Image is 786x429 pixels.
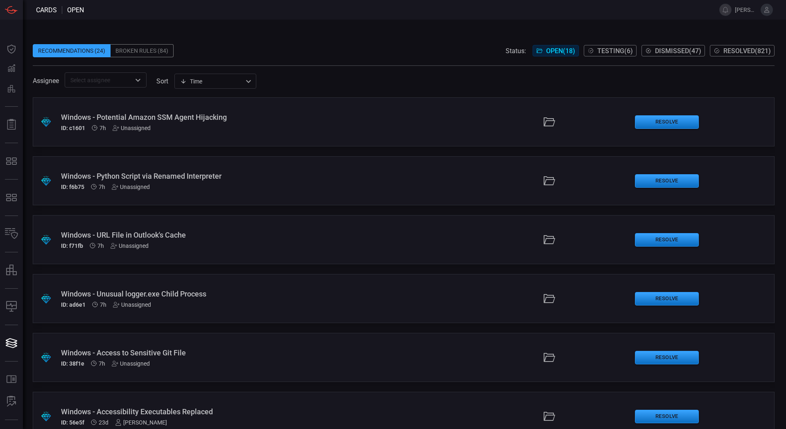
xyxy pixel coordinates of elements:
[2,151,21,171] button: MITRE - Exposures
[67,6,84,14] span: open
[61,184,84,190] h5: ID: f6b75
[132,74,144,86] button: Open
[61,301,86,308] h5: ID: ad6e1
[635,410,699,423] button: Resolve
[61,290,321,298] div: Windows - Unusual logger.exe Child Process
[61,407,321,416] div: Windows - Accessibility Executables Replaced
[723,47,771,55] span: Resolved ( 821 )
[112,360,150,367] div: Unassigned
[113,125,151,131] div: Unassigned
[2,59,21,79] button: Detections
[67,75,131,85] input: Select assignee
[61,125,85,131] h5: ID: c1601
[99,360,105,367] span: Aug 12, 2025 2:13 AM
[546,47,575,55] span: Open ( 18 )
[2,333,21,353] button: Cards
[2,297,21,317] button: Compliance Monitoring
[635,351,699,364] button: Resolve
[597,47,633,55] span: Testing ( 6 )
[533,45,579,56] button: Open(18)
[61,113,321,121] div: Windows - Potential Amazon SSM Agent Hijacking
[111,44,174,57] div: Broken Rules (84)
[2,392,21,411] button: ALERT ANALYSIS
[61,360,84,367] h5: ID: 38f1e
[2,79,21,98] button: Preventions
[112,184,150,190] div: Unassigned
[156,77,168,85] label: sort
[61,419,84,426] h5: ID: 56e5f
[61,348,321,357] div: Windows - Access to Sensitive Git File
[2,370,21,389] button: Rule Catalog
[111,243,149,249] div: Unassigned
[635,233,699,247] button: Resolve
[2,115,21,135] button: Reports
[33,77,59,85] span: Assignee
[97,243,104,249] span: Aug 12, 2025 2:13 AM
[710,45,775,56] button: Resolved(821)
[61,231,321,239] div: Windows - URL File in Outlook's Cache
[33,44,111,57] div: Recommendations (24)
[99,184,105,190] span: Aug 12, 2025 2:13 AM
[100,301,106,308] span: Aug 12, 2025 2:13 AM
[2,224,21,244] button: Inventory
[2,188,21,207] button: MITRE - Detection Posture
[2,261,21,280] button: assets
[180,77,243,85] div: Time
[655,47,701,55] span: Dismissed ( 47 )
[113,301,151,308] div: Unassigned
[99,125,106,131] span: Aug 12, 2025 2:13 AM
[115,419,167,426] div: [PERSON_NAME]
[99,419,108,426] span: Jul 20, 2025 6:20 AM
[641,45,705,56] button: Dismissed(47)
[635,115,699,129] button: Resolve
[2,39,21,59] button: Dashboard
[635,174,699,188] button: Resolve
[584,45,637,56] button: Testing(6)
[36,6,57,14] span: Cards
[635,292,699,305] button: Resolve
[61,243,83,249] h5: ID: f71fb
[506,47,526,55] span: Status:
[61,172,321,180] div: Windows - Python Script via Renamed Interpreter
[735,7,757,13] span: [PERSON_NAME].[PERSON_NAME]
